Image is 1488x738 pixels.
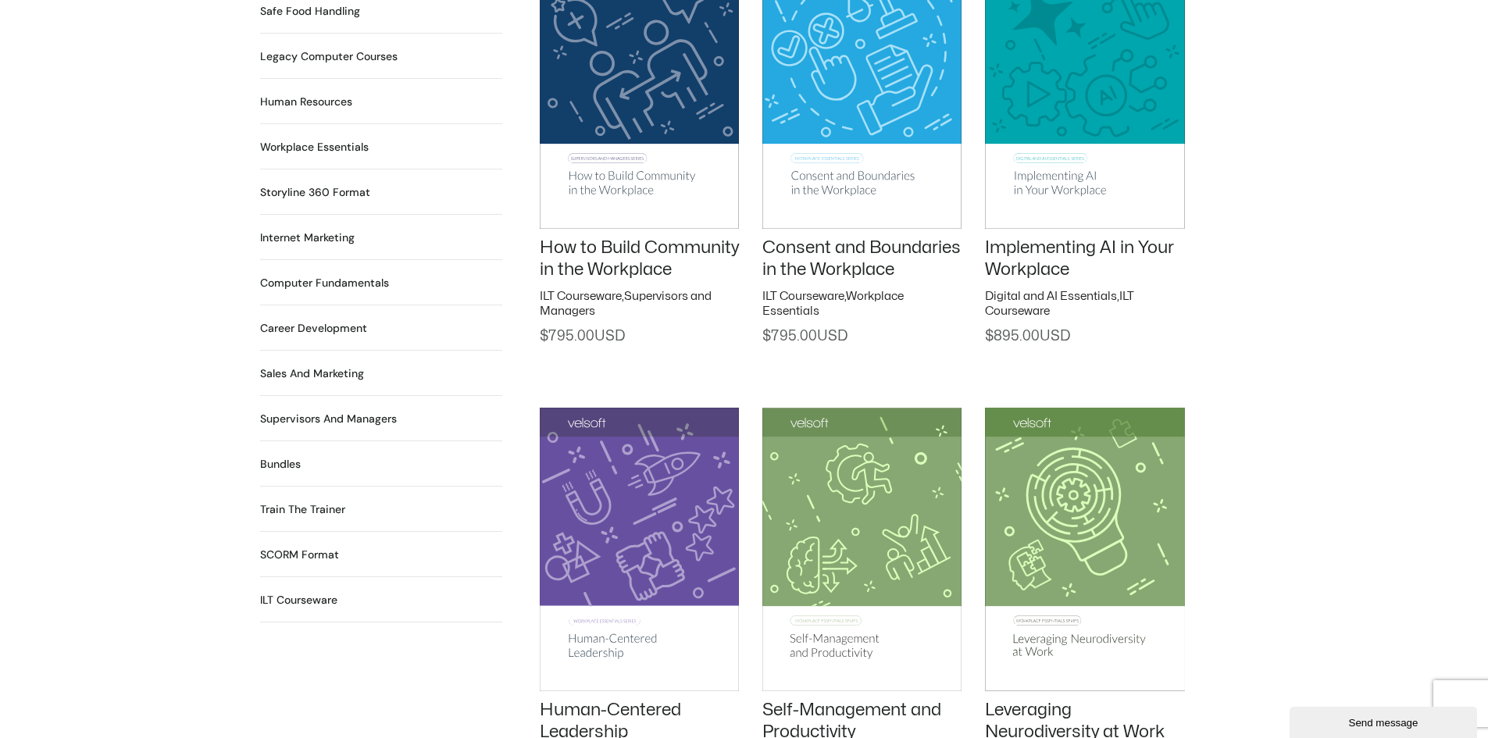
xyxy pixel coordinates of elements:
[260,184,370,201] a: Visit product category Storyline 360 Format
[985,330,994,343] span: $
[260,592,337,608] h2: ILT Courseware
[260,592,337,608] a: Visit product category ILT Courseware
[762,291,844,302] a: ILT Courseware
[260,501,345,518] h2: Train the Trainer
[762,330,847,343] span: 795.00
[540,330,548,343] span: $
[260,94,352,110] h2: Human Resources
[260,275,389,291] h2: Computer Fundamentals
[762,239,961,279] a: Consent and Boundaries in the Workplace
[260,547,339,563] a: Visit product category SCORM Format
[985,289,1184,319] h2: ,
[260,320,367,337] a: Visit product category Career Development
[1290,704,1480,738] iframe: chat widget
[260,501,345,518] a: Visit product category Train the Trainer
[260,365,364,382] h2: Sales and Marketing
[985,330,1070,343] span: 895.00
[260,48,398,65] h2: Legacy Computer Courses
[260,411,397,427] a: Visit product category Supervisors and Managers
[540,291,712,318] a: Supervisors and Managers
[260,275,389,291] a: Visit product category Computer Fundamentals
[985,239,1174,279] a: Implementing AI in Your Workplace
[260,456,301,472] a: Visit product category Bundles
[260,184,370,201] h2: Storyline 360 Format
[260,48,398,65] a: Visit product category Legacy Computer Courses
[985,291,1117,302] a: Digital and AI Essentials
[540,289,739,319] h2: ,
[260,3,360,20] h2: Safe Food Handling
[762,330,771,343] span: $
[260,139,369,155] h2: Workplace Essentials
[260,230,355,246] a: Visit product category Internet Marketing
[260,139,369,155] a: Visit product category Workplace Essentials
[762,289,962,319] h2: ,
[260,3,360,20] a: Visit product category Safe Food Handling
[260,94,352,110] a: Visit product category Human Resources
[540,330,625,343] span: 795.00
[260,365,364,382] a: Visit product category Sales and Marketing
[260,411,397,427] h2: Supervisors and Managers
[260,320,367,337] h2: Career Development
[260,547,339,563] h2: SCORM Format
[260,456,301,472] h2: Bundles
[540,291,622,302] a: ILT Courseware
[260,230,355,246] h2: Internet Marketing
[540,239,739,279] a: How to Build Community in the Workplace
